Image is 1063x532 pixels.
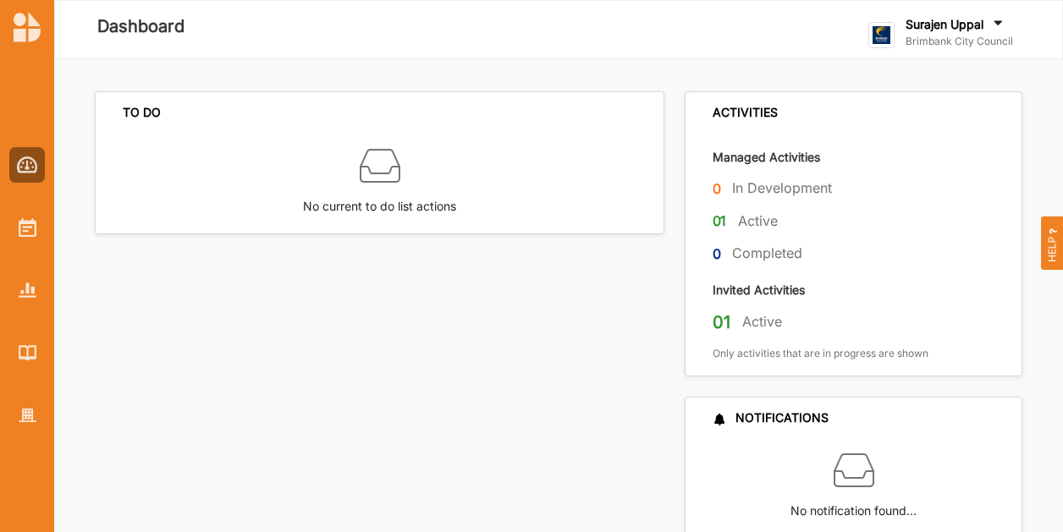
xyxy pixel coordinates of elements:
[9,335,45,370] a: Library
[19,409,36,423] img: Organisation
[790,491,917,520] label: No notification found…
[713,244,721,265] label: 0
[123,105,161,120] div: TO DO
[906,17,983,32] label: Surajen Uppal
[19,282,36,297] img: Reports
[303,186,456,216] label: No current to do list actions
[9,272,45,308] a: Reports
[713,178,721,200] label: 0
[732,179,832,197] label: In Development
[732,244,802,262] label: Completed
[9,398,45,433] a: Organisation
[360,145,400,186] img: box
[713,347,928,360] label: Only activities that are in progress are shown
[19,218,36,237] img: Activities
[713,410,829,425] div: NOTIFICATIONS
[713,105,778,120] div: ACTIVITIES
[738,212,778,230] label: Active
[834,450,874,491] img: box
[19,345,36,359] img: Library
[713,311,730,333] label: 01
[868,22,895,48] img: logo
[97,13,185,41] label: Dashboard
[713,149,820,165] label: Managed Activities
[9,210,45,245] a: Activities
[17,156,38,173] img: Dashboard
[713,282,805,298] label: Invited Activities
[14,12,41,42] img: logo
[713,211,727,232] label: 01
[906,35,1013,48] label: Brimbank City Council
[9,147,45,183] a: Dashboard
[742,313,782,331] label: Active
